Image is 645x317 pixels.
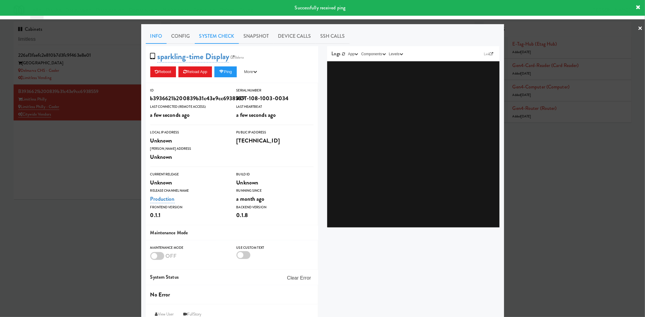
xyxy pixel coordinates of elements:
a: SSH Calls [316,29,350,44]
div: 0.1.8 [236,210,314,220]
a: Snapshot [239,29,274,44]
span: a few seconds ago [236,111,276,119]
button: Components [360,51,387,57]
div: Public IP Address [236,130,314,136]
div: Last Connected (Remote Access) [150,104,227,110]
div: Running Since [236,188,314,194]
div: Maintenance Mode [150,245,227,251]
div: Current Release [150,171,227,178]
div: Frontend Version [150,204,227,210]
a: Device Calls [274,29,316,44]
div: No Error [150,290,314,300]
span: System Status [150,274,179,280]
button: More [239,66,262,77]
div: Release Channel Name [150,188,227,194]
div: ACT-108-1003-0034 [236,93,314,104]
span: Successfully received ping [295,4,346,11]
span: a few seconds ago [150,111,190,119]
div: Backend Version [236,204,314,210]
div: Serial Number [236,88,314,94]
button: Reboot [150,66,176,77]
a: Config [167,29,195,44]
a: × [638,19,643,38]
div: Unknown [150,136,227,146]
div: Local IP Address [150,130,227,136]
button: Ping [214,66,237,77]
div: Unknown [150,178,227,188]
a: Link [482,51,495,57]
span: Maintenance Mode [150,229,188,236]
button: Reload App [178,66,212,77]
a: Production [150,195,175,203]
div: [TECHNICAL_ID] [236,136,314,146]
div: Unknown [150,152,227,162]
span: Logs [332,50,340,57]
div: [PERSON_NAME] Address [150,146,227,152]
div: Last Heartbeat [236,104,314,110]
button: App [347,51,360,57]
div: Use Custom Text [236,245,314,251]
button: Levels [387,51,405,57]
span: OFF [165,252,177,260]
a: System Check [195,29,239,44]
div: b3936621b200839b31c43e9cc6938559 [150,93,227,104]
div: ID [150,88,227,94]
a: Info [146,29,167,44]
a: sparkling-time Display [157,51,229,62]
div: 0.1.1 [150,210,227,220]
a: Balena [229,54,246,60]
span: a month ago [236,195,265,203]
div: Build Id [236,171,314,178]
div: Unknown [236,178,314,188]
button: Clear Error [285,273,313,283]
